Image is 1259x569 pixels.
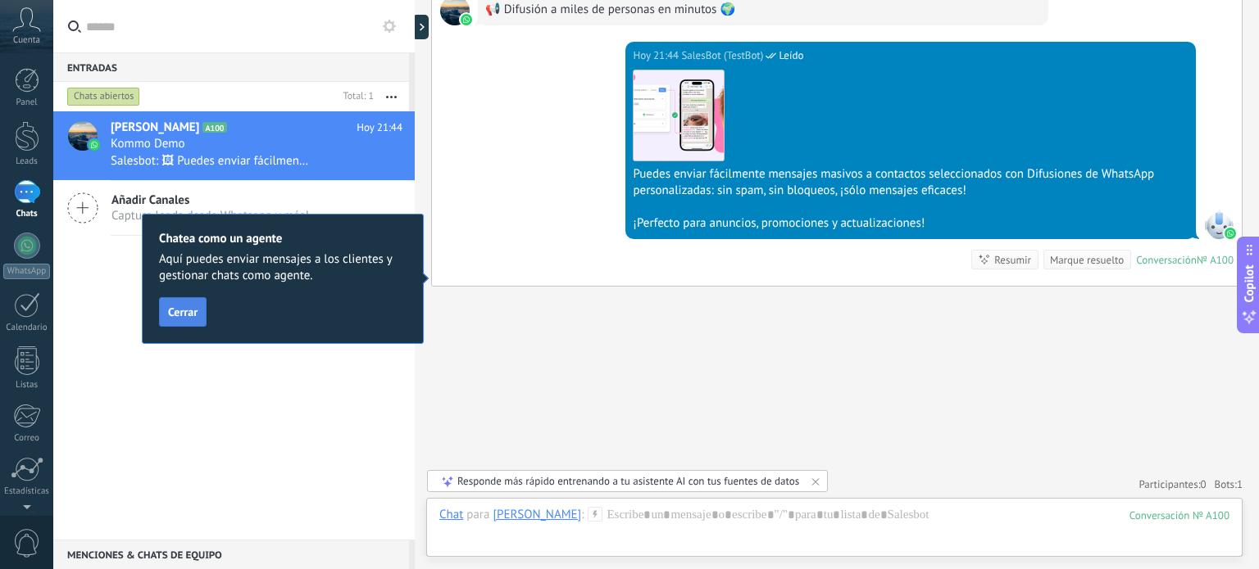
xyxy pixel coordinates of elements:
span: 1 [1237,477,1243,491]
div: Correo [3,433,51,444]
div: Leads [3,156,51,167]
div: Entradas [53,52,409,82]
span: Copilot [1241,264,1257,302]
button: Más [374,82,409,111]
span: para [466,507,489,523]
span: A100 [202,122,226,133]
div: WhatsApp [3,264,50,279]
div: 100 [1129,508,1229,522]
span: 0 [1201,477,1207,491]
span: Aquí puedes enviar mensajes a los clientes y gestionar chats como agente. [159,251,407,284]
div: Yeny Yalán [493,507,581,522]
div: Total: 1 [337,88,374,105]
div: Resumir [994,252,1031,268]
h2: Chatea como un agente [159,231,407,246]
span: [PERSON_NAME] [111,120,199,136]
span: : [581,507,584,523]
div: Estadísticas [3,486,51,497]
div: Chats abiertos [67,87,140,106]
div: Panel [3,97,51,108]
img: waba.svg [1225,228,1236,239]
span: Cerrar [168,306,198,318]
div: Menciones & Chats de equipo [53,540,409,569]
div: ¡Perfecto para anuncios, promociones y actualizaciones! [633,215,1189,232]
div: Mostrar [412,15,429,39]
div: Marque resuelto [1050,252,1124,268]
span: Hoy 21:44 [357,120,402,136]
span: Cuenta [13,35,40,46]
div: Chats [3,209,51,219]
span: Bots: [1215,477,1243,491]
div: Conversación [1136,253,1197,267]
img: icon [89,139,100,151]
div: Responde más rápido entrenando a tu asistente AI con tus fuentes de datos [457,474,799,488]
span: Añadir Canales [111,192,309,208]
img: e94f1f84-b855-462b-a229-ad7d662fe5fb [634,70,724,160]
span: Salesbot: 🖼 Puedes enviar fácilmente mensajes masivos a contactos seleccionados con Difusiones de... [111,153,312,169]
div: Listas [3,380,51,391]
span: Captura leads desde Whatsapp y más! [111,208,309,224]
span: Leído [779,47,803,64]
img: waba.svg [461,14,472,25]
div: № A100 [1197,253,1234,267]
span: Kommo Demo [111,136,185,152]
div: Calendario [3,323,51,333]
div: Hoy 21:44 [633,47,681,64]
a: avataricon[PERSON_NAME]A100Hoy 21:44Kommo DemoSalesbot: 🖼 Puedes enviar fácilmente mensajes masiv... [53,111,415,180]
a: Participantes:0 [1139,477,1206,491]
button: Cerrar [159,297,207,327]
div: Puedes enviar fácilmente mensajes masivos a contactos seleccionados con Difusiones de WhatsApp pe... [633,166,1189,199]
span: SalesBot [1204,210,1234,239]
div: 📢 Difusión a miles de personas en minutos 🌍 [485,2,1041,18]
span: SalesBot (TestBot) [681,47,763,64]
